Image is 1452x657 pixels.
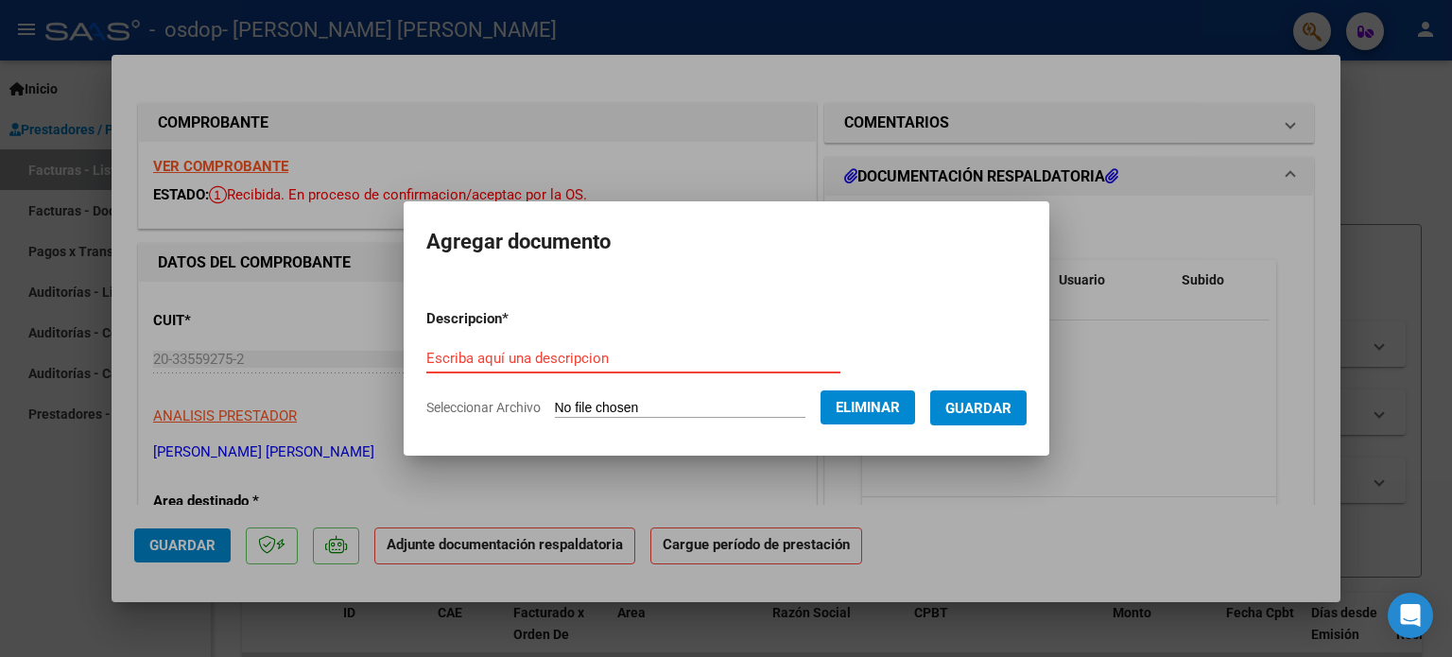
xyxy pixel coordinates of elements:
button: Guardar [930,390,1027,425]
button: Eliminar [821,390,915,424]
div: Open Intercom Messenger [1388,593,1433,638]
h2: Agregar documento [426,224,1027,260]
span: Seleccionar Archivo [426,400,541,415]
span: Eliminar [836,399,900,416]
span: Guardar [945,400,1011,417]
p: Descripcion [426,308,607,330]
